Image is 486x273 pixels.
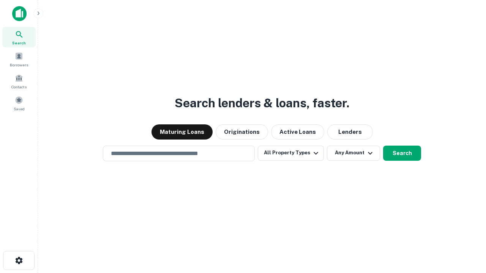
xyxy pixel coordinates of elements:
[2,71,36,91] a: Contacts
[10,62,28,68] span: Borrowers
[448,212,486,249] iframe: Chat Widget
[151,124,213,140] button: Maturing Loans
[271,124,324,140] button: Active Loans
[216,124,268,140] button: Originations
[327,124,373,140] button: Lenders
[2,49,36,69] a: Borrowers
[2,93,36,113] a: Saved
[12,6,27,21] img: capitalize-icon.png
[175,94,349,112] h3: Search lenders & loans, faster.
[12,40,26,46] span: Search
[11,84,27,90] span: Contacts
[2,27,36,47] a: Search
[258,146,324,161] button: All Property Types
[327,146,380,161] button: Any Amount
[14,106,25,112] span: Saved
[383,146,421,161] button: Search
